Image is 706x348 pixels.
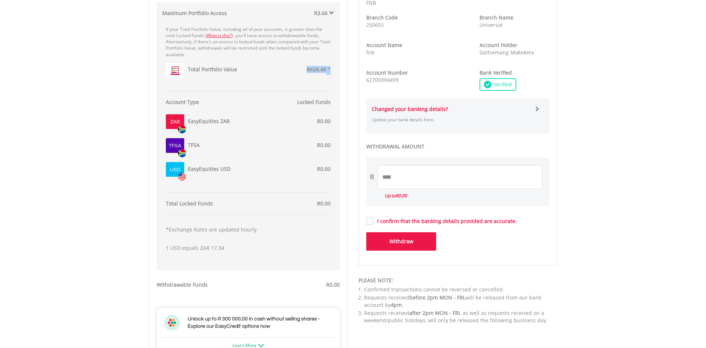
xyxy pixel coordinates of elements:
img: zar.png [178,149,186,157]
img: usd.png [178,173,186,181]
span: Verified [491,81,512,88]
button: Withdraw [366,232,436,251]
span: R0.00 [396,193,407,199]
span: R0.00 [317,118,331,125]
label: WITHDRAWAL AMOUNT [366,143,549,150]
h3: Unlock up to R 300 000.00 in cash without selling shares - Explore our EasyCredit options now [188,315,332,330]
img: zar.png [178,125,186,133]
span: R0.00 [326,281,340,288]
span: after 2pm MON - FRI [409,309,460,316]
p: If your Total Portfolio Value, including all of your accounts, is greater than the total Locked F... [166,26,331,58]
li: Requests received , as well as requests received on a weekend/public holidays, will only be relea... [364,309,557,324]
p: *Exchange Rates are updated hourly [166,226,331,233]
a: What is this? [206,32,232,39]
li: Confirmed transactions cannot be reversed or cancelled. [364,286,557,293]
span: R0.00 [317,141,331,148]
strong: Bank Verified [479,69,512,76]
strong: Branch Code [366,14,398,21]
label: EasyEquities ZAR [188,118,230,125]
div: PLEASE NOTE: [359,277,557,284]
img: ec-flower.svg [164,315,180,331]
span: Goitsemang Makeketa [479,49,534,56]
strong: Branch Name [479,14,513,21]
strong: Account Number [366,69,408,76]
div: 1 USD equals ZAR 17.34 [166,222,331,263]
span: 62709394499 [366,76,399,83]
label: ZAR [170,118,180,126]
span: Universal [479,21,503,28]
label: Tfsa [169,142,181,150]
div: R [370,172,374,182]
label: Total Portfolio Value [188,66,237,73]
li: Requests received will be released from our bank account by . [364,294,557,309]
strong: Account Holder [479,42,517,49]
span: 250655 [366,21,384,28]
strong: Account Name [366,42,402,49]
strong: Total Locked Funds [166,200,213,207]
i: Up to [385,193,407,199]
span: 4pm [391,301,402,308]
strong: Locked Funds [297,98,331,105]
img: ec-arrow-down.png [258,344,264,347]
label: USD [170,166,181,173]
label: EasyEquities USD [188,165,231,173]
label: I confirm that the banking details provided are accurate. [374,218,517,225]
strong: Withdrawable Funds [157,281,208,288]
label: TFSA [188,141,200,149]
p: Update your bank details here. [372,116,529,123]
span: R624.48 [307,66,326,73]
strong: Maximum Portfolio Access [162,10,227,17]
span: R0.00 [317,165,331,172]
span: R0.00 [317,200,331,207]
img: favicon.png [171,66,180,75]
span: fnb [366,49,375,56]
strong: Changed your banking details? [372,105,448,112]
span: before 2pm MON - FRI, [409,294,466,301]
strong: Account Type [166,98,199,105]
span: R3.66 [314,10,328,17]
